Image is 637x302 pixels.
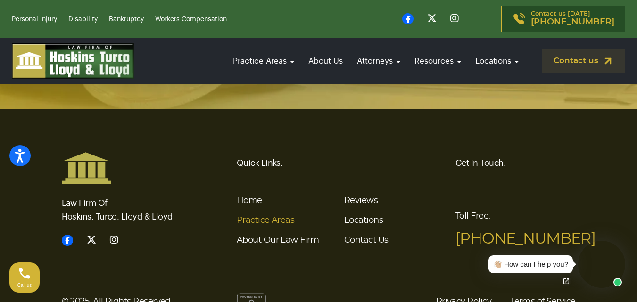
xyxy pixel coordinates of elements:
[68,16,98,23] a: Disability
[352,48,405,74] a: Attorneys
[237,196,262,205] a: Home
[531,11,614,27] p: Contact us [DATE]
[109,16,144,23] a: Bankruptcy
[17,283,32,288] span: Call us
[556,271,576,291] a: Open chat
[471,48,523,74] a: Locations
[455,205,576,250] p: Toll Free:
[501,6,625,32] a: Contact us [DATE][PHONE_NUMBER]
[344,216,383,225] a: Locations
[410,48,466,74] a: Resources
[455,152,576,174] h6: Get in Touch:
[344,196,378,205] a: Reviews
[12,16,57,23] a: Personal Injury
[493,259,568,270] div: 👋🏼 How can I help you?
[344,236,389,245] a: Contact Us
[237,152,444,174] h6: Quick Links:
[542,49,625,73] a: Contact us
[62,152,111,185] img: Hoskins and Turco Logo
[12,43,134,79] img: logo
[237,236,319,245] a: About Our Law Firm
[237,216,294,225] a: Practice Areas
[228,48,299,74] a: Practice Areas
[62,185,182,224] p: Law Firm Of Hoskins, Turco, Lloyd & Lloyd
[155,16,227,23] a: Workers Compensation
[531,17,614,27] span: [PHONE_NUMBER]
[304,48,347,74] a: About Us
[455,231,596,246] a: [PHONE_NUMBER]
